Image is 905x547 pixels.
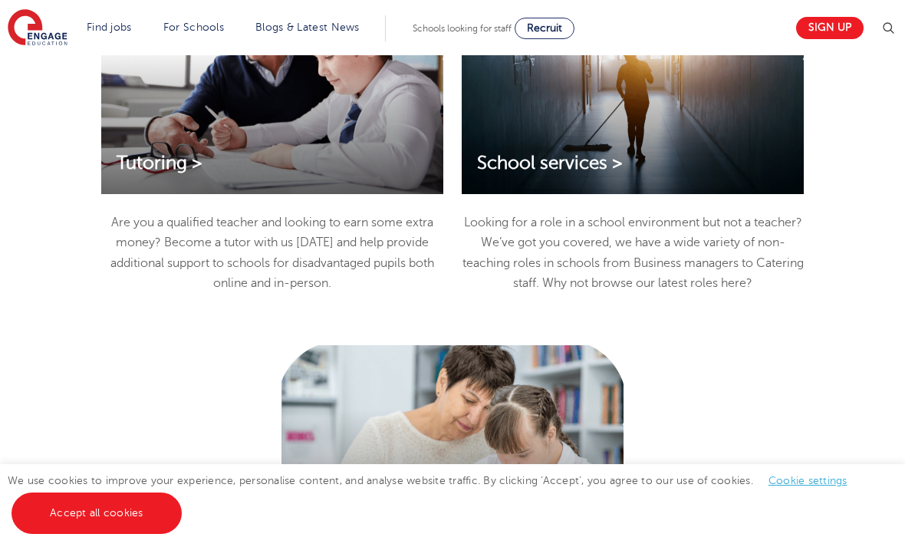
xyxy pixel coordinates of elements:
a: Recruit [515,18,574,39]
p: Looking for a role in a school environment but not a teacher? We’ve got you covered, we have a wi... [462,213,804,293]
span: Tutoring > [117,153,202,173]
a: Cookie settings [768,475,847,486]
a: Sign up [796,17,864,39]
a: For Schools [163,21,224,33]
a: School services > [462,153,638,175]
span: Recruit [527,22,562,34]
a: Accept all cookies [12,493,182,534]
span: School services > [477,153,623,173]
a: Tutoring > [101,153,218,175]
a: Find jobs [87,21,132,33]
a: Blogs & Latest News [255,21,360,33]
p: Are you a qualified teacher and looking to earn some extra money? Become a tutor with us [DATE] a... [101,213,443,293]
span: We use cookies to improve your experience, personalise content, and analyse website traffic. By c... [8,475,863,519]
span: Schools looking for staff [413,23,512,34]
img: Engage Education [8,9,67,48]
